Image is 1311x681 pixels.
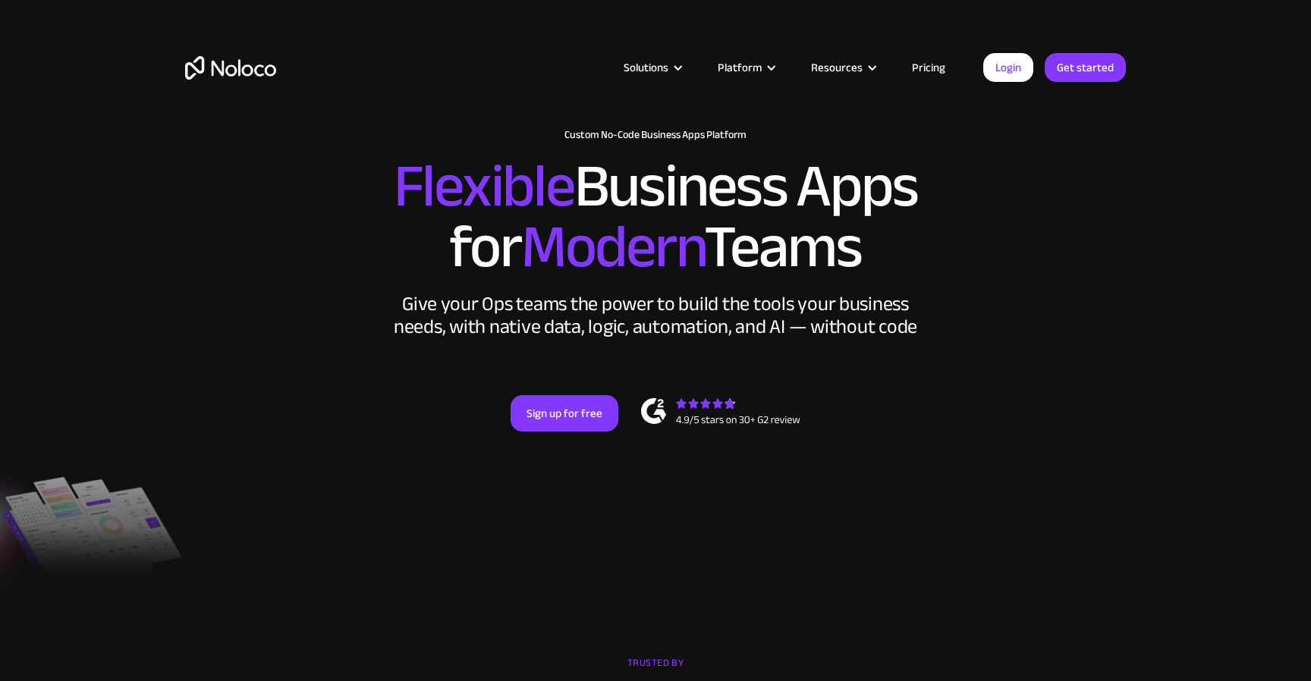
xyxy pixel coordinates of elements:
[1045,53,1126,82] a: Get started
[521,190,704,303] span: Modern
[511,395,618,432] a: Sign up for free
[605,58,699,77] div: Solutions
[699,58,792,77] div: Platform
[893,58,964,77] a: Pricing
[624,58,668,77] div: Solutions
[792,58,893,77] div: Resources
[394,130,574,243] span: Flexible
[983,53,1033,82] a: Login
[718,58,762,77] div: Platform
[811,58,863,77] div: Resources
[185,156,1126,278] h2: Business Apps for Teams
[390,293,921,338] div: Give your Ops teams the power to build the tools your business needs, with native data, logic, au...
[185,56,276,80] a: home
